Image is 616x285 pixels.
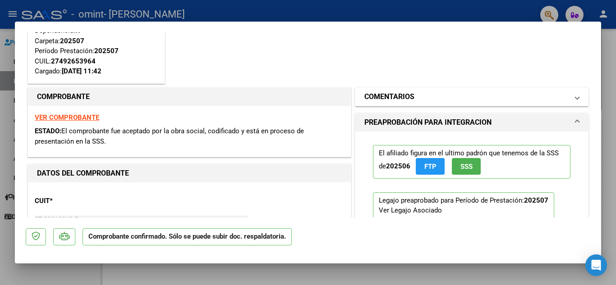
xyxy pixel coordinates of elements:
div: Open Intercom Messenger [585,254,607,276]
strong: 202507 [524,196,548,204]
h1: COMENTARIOS [364,91,414,102]
span: El comprobante fue aceptado por la obra social, codificado y está en proceso de presentación en l... [35,127,304,145]
span: SSS [460,163,473,171]
a: VER COMPROBANTE [35,113,99,122]
strong: 202507 [60,37,84,45]
div: 27492653964 [51,56,96,67]
mat-expansion-panel-header: COMENTARIOS [355,88,588,106]
strong: COMPROBANTE [37,92,90,101]
strong: 202506 [386,162,410,170]
p: El afiliado figura en el ultimo padrón que tenemos de la SSS de [373,145,570,179]
strong: [DATE] 11:42 [62,67,101,75]
p: Comprobante confirmado. Sólo se puede subir doc. respaldatoria. [83,228,292,246]
p: CUIT [35,196,128,206]
h1: PREAPROBACIÓN PARA INTEGRACION [364,117,492,128]
button: FTP [416,158,445,175]
span: ESTADO: [35,127,61,135]
button: SSS [452,158,481,175]
mat-expansion-panel-header: PREAPROBACIÓN PARA INTEGRACION [355,113,588,131]
span: FTP [424,163,437,171]
div: Ver Legajo Asociado [379,205,442,215]
strong: 202507 [94,47,119,55]
strong: DATOS DEL COMPROBANTE [37,169,129,177]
